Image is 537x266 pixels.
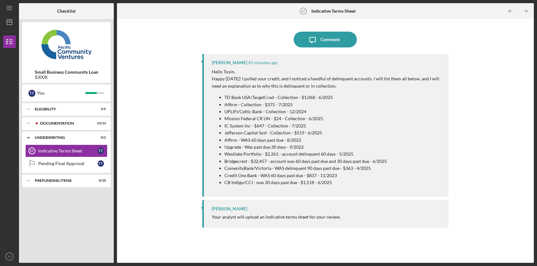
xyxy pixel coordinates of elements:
[98,148,104,154] div: T T
[25,145,107,157] a: 17Indicative Terms SheetTT
[95,136,106,139] div: 0 / 2
[30,149,34,153] tspan: 17
[98,160,104,167] div: T T
[3,250,16,263] button: TT
[35,179,90,182] div: Prefunding Items
[35,107,90,111] div: Eligibility
[35,75,98,80] div: $300K
[224,172,442,179] p: Credit One Bank - WAS 60 days past due - $837 - 11/2023
[37,88,85,98] div: You
[212,60,247,65] div: [PERSON_NAME]
[224,108,442,115] p: UPLIFt/Celtic Bank - Collection - 12/2024
[224,94,442,101] p: TD Bank USA/TargetCred - Collection - $1,068 - 6/2025
[35,136,90,139] div: Underwriting
[40,121,90,125] div: Documentation
[212,214,341,220] div: Your analyst will upload an indicative terms sheet for your review.
[224,129,442,136] p: Jefferson Capital Syst - Collection - $519 - 6/2025
[212,68,442,75] p: Hello Toyin,
[301,9,305,13] tspan: 17
[28,90,35,97] div: T T
[320,32,340,47] div: Comment
[224,158,442,165] p: Bridgecrest - $32,457 - account was 60 days past due and 30 days past due - 6/2025
[212,206,247,211] div: [PERSON_NAME]
[224,179,442,186] p: CB Indigo/CCI - was 30 days past due - $1,518 - 6/2025
[8,255,11,258] text: TT
[224,101,442,108] p: Affirm - Collection - $375 - 7/2025
[95,107,106,111] div: 5 / 5
[224,137,442,144] p: Affirm - WAS 60 days past due - 8/2022
[311,9,356,14] b: Indicative Terms Sheet
[248,60,278,65] time: 2025-08-19 00:27
[38,161,98,166] div: Pending Final Approval
[57,9,76,14] b: Checklist
[25,157,107,170] a: Pending Final ApprovalTT
[95,121,106,125] div: 13 / 13
[224,122,442,129] p: IC System Inc - $647 - Collection - 7/2025
[22,25,111,63] img: Product logo
[224,144,442,151] p: Upgrade - Was past due 30 days - 9/2022
[224,115,442,122] p: Mission Federal CR UN - $24 - Collection - 6/2025
[294,32,357,47] button: Comment
[38,148,98,153] div: Indicative Terms Sheet
[95,179,106,182] div: 0 / 10
[212,75,442,90] p: Happy [DATE]! I pulled your credit, and I noticed a handful of delinquent accounts. I will list t...
[35,70,98,75] b: Small Business Community Loan
[224,151,442,158] p: Westlake Portfolio - $2,261 - account delinquent 60 days - 5/2025
[224,165,442,172] p: ComenityBank/Victoria - WAS delinquent 90 days past due - $363 - 4/2025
